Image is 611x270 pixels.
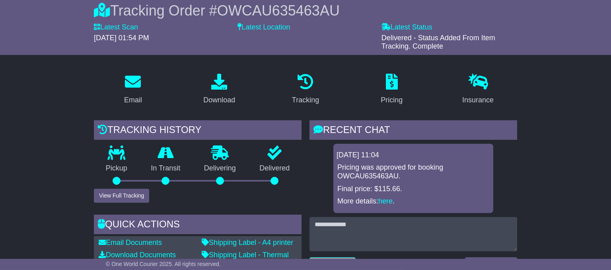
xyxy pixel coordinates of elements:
a: Email Documents [99,239,162,247]
p: Delivering [192,164,248,173]
div: [DATE] 11:04 [337,151,490,160]
p: More details: . [337,197,489,206]
a: Email [119,71,147,108]
a: Download [198,71,240,108]
p: Pickup [94,164,139,173]
div: Download [203,95,235,106]
label: Latest Location [237,23,290,32]
div: Quick Actions [94,215,302,236]
div: Insurance [462,95,494,106]
p: In Transit [139,164,193,173]
span: [DATE] 01:54 PM [94,34,149,42]
a: Pricing [376,71,408,108]
p: Delivered [248,164,302,173]
span: OWCAU635463AU [217,2,340,19]
div: Tracking history [94,120,302,142]
a: Download Documents [99,251,176,259]
div: RECENT CHAT [309,120,517,142]
div: Email [124,95,142,106]
span: Delivered - Status Added From Item Tracking. Complete [381,34,495,51]
p: Pricing was approved for booking OWCAU635463AU. [337,163,489,180]
a: Insurance [457,71,499,108]
span: © One World Courier 2025. All rights reserved. [106,261,221,267]
div: Pricing [381,95,403,106]
a: Tracking [287,71,324,108]
button: View Full Tracking [94,189,149,203]
div: Tracking [292,95,319,106]
a: Shipping Label - A4 printer [202,239,293,247]
p: Final price: $115.66. [337,185,489,194]
label: Latest Scan [94,23,138,32]
a: here [378,197,393,205]
div: Tracking Order # [94,2,517,19]
label: Latest Status [381,23,432,32]
a: Shipping Label - Thermal printer [202,251,289,268]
